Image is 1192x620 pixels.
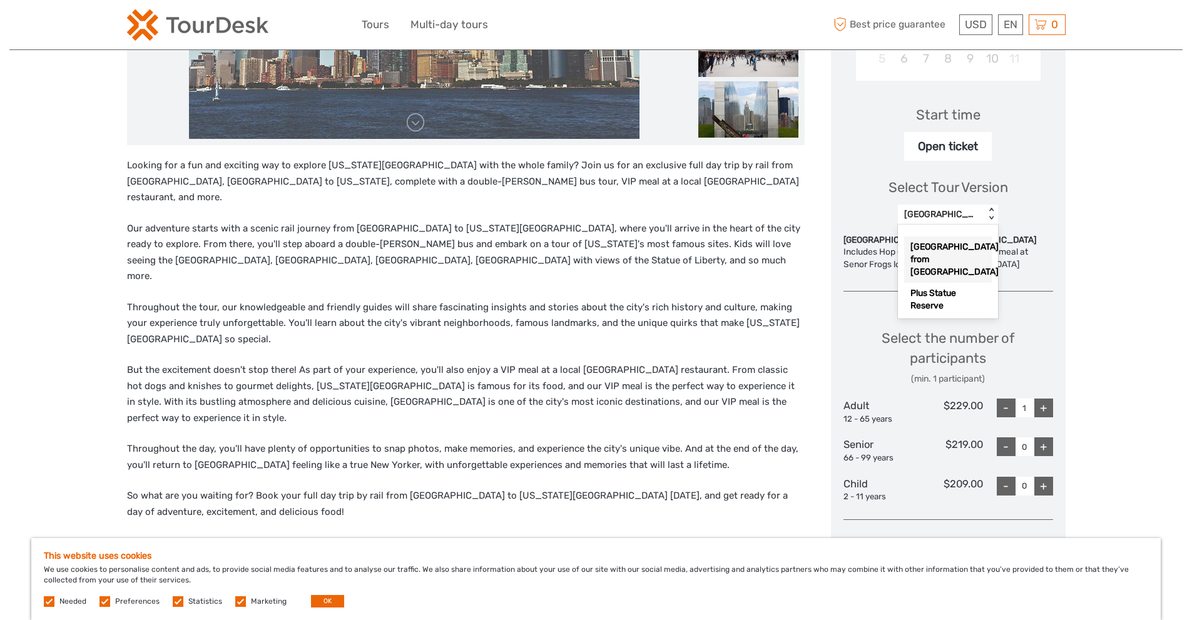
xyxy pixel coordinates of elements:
[913,437,983,464] div: $219.00
[251,596,287,607] label: Marketing
[871,48,893,69] div: Not available Sunday, October 5th, 2025
[904,283,992,317] div: Plus Statue Reserve
[1003,48,1025,69] div: Not available Saturday, October 11th, 2025
[144,19,159,34] button: Open LiveChat chat widget
[843,437,914,464] div: Senior
[698,81,798,138] img: 3634b81b5999408eb400629aefc39c88_slider_thumbnail.jpg
[986,208,997,221] div: < >
[1034,437,1053,456] div: +
[127,158,805,206] p: Looking for a fun and exciting way to explore [US_STATE][GEOGRAPHIC_DATA] with the whole family? ...
[959,48,981,69] div: Choose Thursday, October 9th, 2025
[18,22,141,32] p: We're away right now. Please check back later!
[115,596,160,607] label: Preferences
[998,14,1023,35] div: EN
[127,362,805,426] p: But the excitement doesn't stop there! As part of your experience, you'll also enjoy a VIP meal a...
[916,105,981,125] div: Start time
[913,477,983,503] div: $209.00
[127,300,805,348] p: Throughout the tour, our knowledgeable and friendly guides will share fascinating insights and st...
[831,14,956,35] span: Best price guarantee
[997,399,1016,417] div: -
[913,399,983,425] div: $229.00
[127,221,805,285] p: Our adventure starts with a scenic rail journey from [GEOGRAPHIC_DATA] to [US_STATE][GEOGRAPHIC_D...
[889,178,1008,197] div: Select Tour Version
[311,595,344,607] button: OK
[127,9,268,41] img: 2254-3441b4b5-4e5f-4d00-b396-31f1d84a6ebf_logo_small.png
[904,236,992,283] div: [GEOGRAPHIC_DATA] from [GEOGRAPHIC_DATA]
[843,452,914,464] div: 66 - 99 years
[843,477,914,503] div: Child
[981,48,1003,69] div: Choose Friday, October 10th, 2025
[410,16,488,34] a: Multi-day tours
[997,437,1016,456] div: -
[843,234,1053,246] div: [GEOGRAPHIC_DATA] from [GEOGRAPHIC_DATA]
[1049,18,1060,31] span: 0
[44,551,1148,561] h5: This website uses cookies
[1034,399,1053,417] div: +
[904,208,979,221] div: [GEOGRAPHIC_DATA] from [GEOGRAPHIC_DATA]
[362,16,389,34] a: Tours
[188,596,222,607] label: Statistics
[997,477,1016,495] div: -
[843,491,914,503] div: 2 - 11 years
[843,399,914,425] div: Adult
[31,538,1161,620] div: We use cookies to personalise content and ads, to provide social media features and to analyse ou...
[59,596,86,607] label: Needed
[843,328,1053,385] div: Select the number of participants
[965,18,987,31] span: USD
[843,414,914,425] div: 12 - 65 years
[843,373,1053,385] div: (min. 1 participant)
[127,488,805,520] p: So what are you waiting for? Book your full day trip by rail from [GEOGRAPHIC_DATA] to [US_STATE]...
[937,48,959,69] div: Choose Wednesday, October 8th, 2025
[843,246,1053,270] div: Includes Hop on Hop Off Tour, 3 Course meal at Senor Frogs located in [GEOGRAPHIC_DATA]
[904,132,992,161] div: Open ticket
[915,48,937,69] div: Choose Tuesday, October 7th, 2025
[893,48,915,69] div: Choose Monday, October 6th, 2025
[1034,477,1053,495] div: +
[127,441,805,473] p: Throughout the day, you'll have plenty of opportunities to snap photos, make memories, and experi...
